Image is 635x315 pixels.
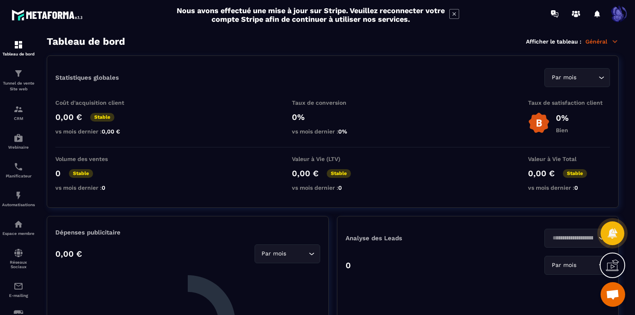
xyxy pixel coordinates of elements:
[2,184,35,213] a: automationsautomationsAutomatisations
[14,133,23,143] img: automations
[55,184,137,191] p: vs mois dernier :
[2,145,35,149] p: Webinaire
[327,169,351,178] p: Stable
[338,184,342,191] span: 0
[55,99,137,106] p: Coût d'acquisition client
[2,231,35,236] p: Espace membre
[2,62,35,98] a: formationformationTunnel de vente Site web
[292,128,374,135] p: vs mois dernier :
[2,293,35,298] p: E-mailing
[288,249,307,258] input: Search for option
[528,184,610,191] p: vs mois dernier :
[55,112,82,122] p: 0,00 €
[14,219,23,229] img: automations
[2,34,35,62] a: formationformationTableau de bord
[528,156,610,162] p: Valeur à Vie Total
[544,256,610,275] div: Search for option
[338,128,347,135] span: 0%
[255,244,320,263] div: Search for option
[2,202,35,207] p: Automatisations
[528,112,550,134] img: b-badge-o.b3b20ee6.svg
[14,248,23,258] img: social-network
[55,229,320,236] p: Dépenses publicitaire
[550,234,596,243] input: Search for option
[2,174,35,178] p: Planificateur
[2,260,35,269] p: Réseaux Sociaux
[550,73,578,82] span: Par mois
[102,128,120,135] span: 0,00 €
[260,249,288,258] span: Par mois
[601,282,625,307] div: Open chat
[526,38,581,45] p: Afficher le tableau :
[292,156,374,162] p: Valeur à Vie (LTV)
[2,127,35,156] a: automationsautomationsWebinaire
[563,169,587,178] p: Stable
[14,281,23,291] img: email
[544,68,610,87] div: Search for option
[556,113,569,123] p: 0%
[55,128,137,135] p: vs mois dernier :
[556,127,569,133] p: Bien
[11,7,85,23] img: logo
[292,184,374,191] p: vs mois dernier :
[346,235,478,242] p: Analyse des Leads
[2,52,35,56] p: Tableau de bord
[2,80,35,92] p: Tunnel de vente Site web
[550,261,578,270] span: Par mois
[528,99,610,106] p: Taux de satisfaction client
[90,113,114,122] p: Stable
[578,261,596,270] input: Search for option
[292,112,374,122] p: 0%
[55,74,119,81] p: Statistiques globales
[55,156,137,162] p: Volume des ventes
[585,38,619,45] p: Général
[578,73,596,82] input: Search for option
[2,156,35,184] a: schedulerschedulerPlanificateur
[102,184,105,191] span: 0
[69,169,93,178] p: Stable
[2,116,35,121] p: CRM
[346,260,351,270] p: 0
[292,99,374,106] p: Taux de conversion
[47,36,125,47] h3: Tableau de bord
[574,184,578,191] span: 0
[292,168,319,178] p: 0,00 €
[14,191,23,200] img: automations
[544,229,610,248] div: Search for option
[55,249,82,259] p: 0,00 €
[528,168,555,178] p: 0,00 €
[55,168,61,178] p: 0
[2,242,35,275] a: social-networksocial-networkRéseaux Sociaux
[14,162,23,172] img: scheduler
[2,98,35,127] a: formationformationCRM
[176,6,445,23] h2: Nous avons effectué une mise à jour sur Stripe. Veuillez reconnecter votre compte Stripe afin de ...
[2,275,35,304] a: emailemailE-mailing
[14,40,23,50] img: formation
[14,69,23,78] img: formation
[2,213,35,242] a: automationsautomationsEspace membre
[14,104,23,114] img: formation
